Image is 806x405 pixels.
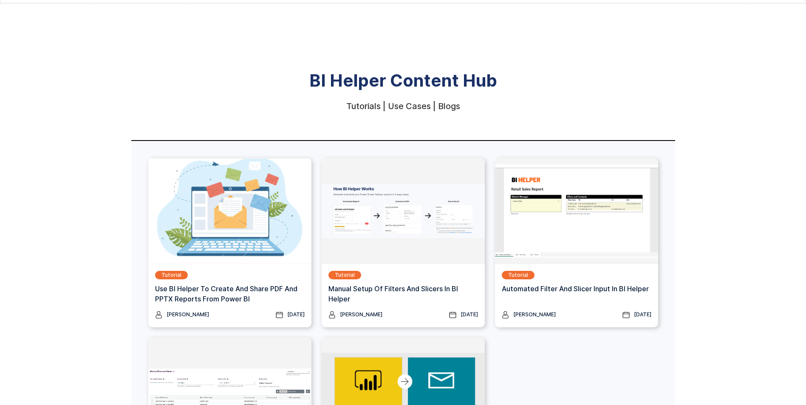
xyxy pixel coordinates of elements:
[167,310,209,319] div: [PERSON_NAME]
[346,102,460,110] div: Tutorials | Use Cases | Blogs
[148,158,311,327] a: TutorialUse BI Helper To Create And Share PDF and PPTX Reports From Power BI[PERSON_NAME][DATE]
[287,310,305,319] div: [DATE]
[340,310,382,319] div: [PERSON_NAME]
[502,284,649,294] h3: Automated Filter and Slicer Input in BI Helper
[328,284,478,304] h3: Manual Setup of Filters and Slicers in BI Helper
[335,271,355,279] div: Tutorial
[309,70,497,91] strong: BI Helper Content Hub
[461,310,478,319] div: [DATE]
[513,310,556,319] div: [PERSON_NAME]
[155,284,305,304] h3: Use BI Helper To Create And Share PDF and PPTX Reports From Power BI
[508,271,528,279] div: Tutorial
[161,271,181,279] div: Tutorial
[634,310,651,319] div: [DATE]
[322,158,485,327] a: TutorialManual Setup of Filters and Slicers in BI Helper[PERSON_NAME][DATE]
[495,158,658,327] a: TutorialAutomated Filter and Slicer Input in BI Helper[PERSON_NAME][DATE]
